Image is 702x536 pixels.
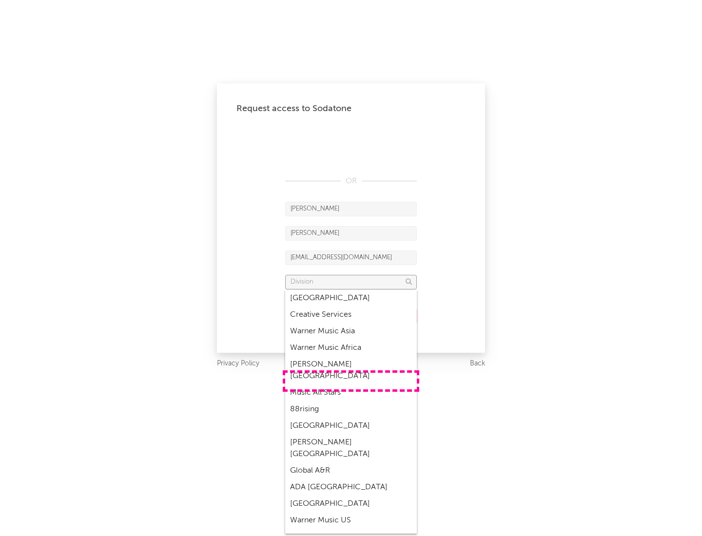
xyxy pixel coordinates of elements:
[285,175,417,187] div: OR
[285,384,417,401] div: Music All Stars
[285,202,417,216] input: First Name
[285,226,417,241] input: Last Name
[285,340,417,356] div: Warner Music Africa
[285,512,417,529] div: Warner Music US
[285,462,417,479] div: Global A&R
[285,479,417,496] div: ADA [GEOGRAPHIC_DATA]
[285,496,417,512] div: [GEOGRAPHIC_DATA]
[217,358,259,370] a: Privacy Policy
[236,103,466,115] div: Request access to Sodatone
[285,434,417,462] div: [PERSON_NAME] [GEOGRAPHIC_DATA]
[285,250,417,265] input: Email
[285,356,417,384] div: [PERSON_NAME] [GEOGRAPHIC_DATA]
[285,290,417,306] div: [GEOGRAPHIC_DATA]
[285,306,417,323] div: Creative Services
[285,418,417,434] div: [GEOGRAPHIC_DATA]
[285,323,417,340] div: Warner Music Asia
[285,275,417,289] input: Division
[285,401,417,418] div: 88rising
[470,358,485,370] a: Back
